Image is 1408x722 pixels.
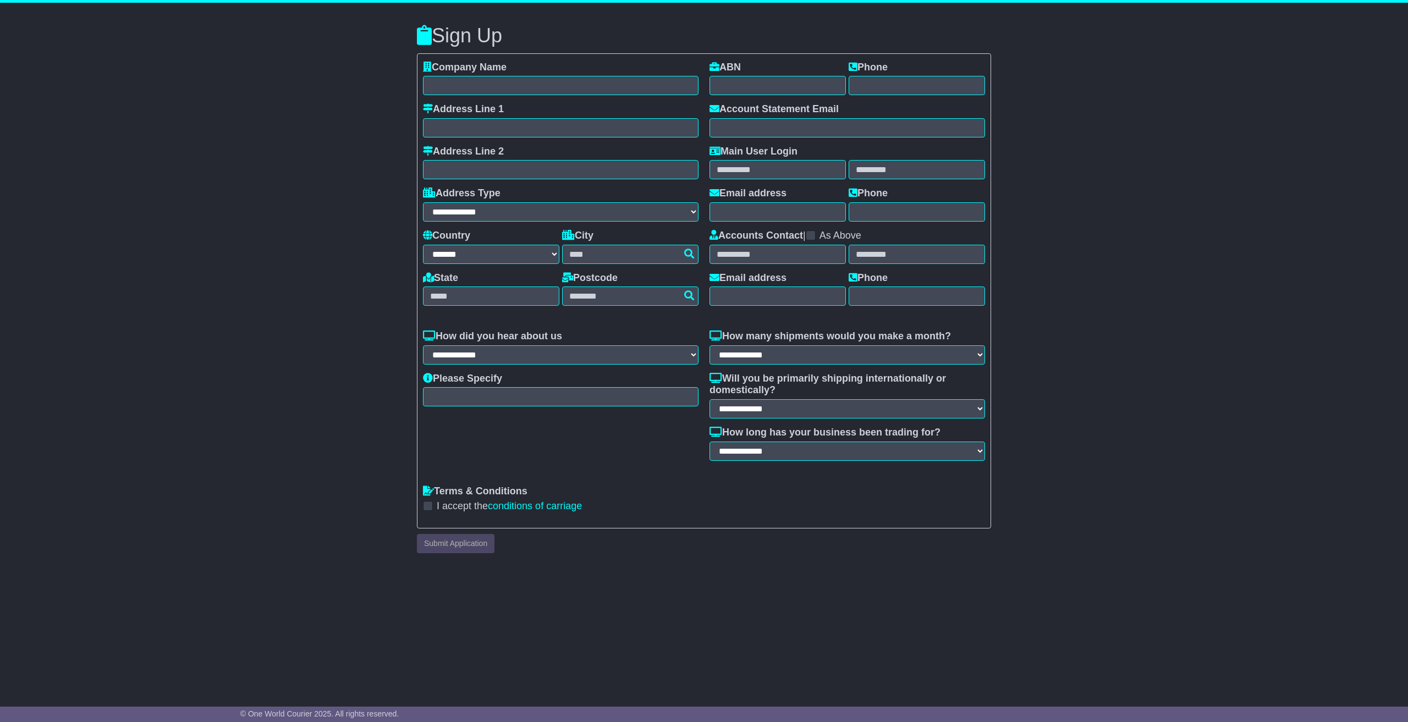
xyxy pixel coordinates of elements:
[710,230,985,245] div: |
[417,534,494,553] button: Submit Application
[423,272,458,284] label: State
[562,272,618,284] label: Postcode
[417,25,991,47] h3: Sign Up
[423,373,502,385] label: Please Specify
[849,62,888,74] label: Phone
[423,486,527,498] label: Terms & Conditions
[710,373,985,396] label: Will you be primarily shipping internationally or domestically?
[488,500,582,511] a: conditions of carriage
[562,230,593,242] label: City
[710,146,798,158] label: Main User Login
[423,188,501,200] label: Address Type
[710,188,787,200] label: Email address
[710,330,951,343] label: How many shipments would you make a month?
[423,330,562,343] label: How did you hear about us
[240,709,399,718] span: © One World Courier 2025. All rights reserved.
[423,62,507,74] label: Company Name
[820,230,861,242] label: As Above
[710,62,741,74] label: ABN
[437,500,582,512] label: I accept the
[710,427,941,439] label: How long has your business been trading for?
[849,188,888,200] label: Phone
[710,272,787,284] label: Email address
[423,103,504,115] label: Address Line 1
[423,146,504,158] label: Address Line 2
[710,103,839,115] label: Account Statement Email
[849,272,888,284] label: Phone
[710,230,803,242] label: Accounts Contact
[423,230,470,242] label: Country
